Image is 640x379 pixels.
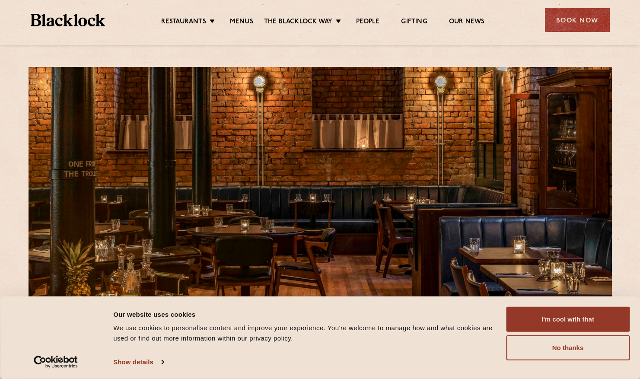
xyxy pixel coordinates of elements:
button: I'm cool with that [506,307,630,332]
a: Gifting [401,18,427,27]
div: Book Now [545,8,610,32]
button: No thanks [506,335,630,360]
a: Usercentrics Cookiebot - opens in a new window [18,356,94,369]
img: BL_Textured_Logo-footer-cropped.svg [31,14,105,26]
a: Menus [230,18,253,27]
a: Our News [449,18,485,27]
div: Our website uses cookies [113,309,496,319]
div: We use cookies to personalise content and improve your experience. You're welcome to manage how a... [113,323,496,344]
a: The Blacklock Way [264,18,332,27]
a: Restaurants [161,18,206,27]
a: People [356,18,379,27]
a: Show details [113,356,163,369]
